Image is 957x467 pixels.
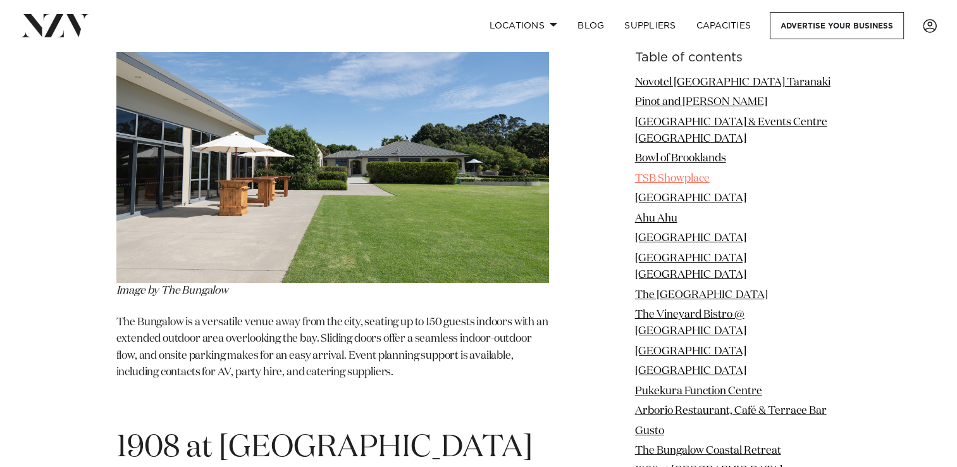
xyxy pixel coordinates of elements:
a: [GEOGRAPHIC_DATA] & Events Centre [GEOGRAPHIC_DATA] [635,117,827,144]
span: 1908 at [GEOGRAPHIC_DATA] [116,433,533,463]
h6: Table of contents [635,51,841,65]
a: SUPPLIERS [614,12,686,39]
a: Arborio Restaurant, Café & Terrace Bar [635,406,827,416]
span: Image by The Bungalow [116,285,228,296]
a: Pinot and [PERSON_NAME] [635,97,767,108]
a: [GEOGRAPHIC_DATA] [635,366,746,377]
a: [GEOGRAPHIC_DATA] [GEOGRAPHIC_DATA] [635,253,746,280]
img: nzv-logo.png [20,14,89,37]
a: Gusto [635,426,664,437]
a: Bowl of Brooklands [635,154,726,165]
a: The Vineyard Bistro @ [GEOGRAPHIC_DATA] [635,309,746,337]
a: [GEOGRAPHIC_DATA] [635,233,746,244]
a: Advertise your business [770,12,904,39]
a: The Bungalow Coastal Retreat [635,445,781,456]
a: TSB Showplace [635,173,710,184]
a: Ahu Ahu [635,213,677,224]
a: Pukekura Function Centre [635,386,762,397]
a: [GEOGRAPHIC_DATA] [635,194,746,204]
p: The Bungalow is a versatile venue away from the city, seating up to 150 guests indoors with an ex... [116,314,549,381]
a: Locations [479,12,567,39]
a: The [GEOGRAPHIC_DATA] [635,290,768,301]
a: Novotel [GEOGRAPHIC_DATA] Taranaki [635,77,830,88]
a: [GEOGRAPHIC_DATA] [635,346,746,357]
a: BLOG [567,12,614,39]
a: Capacities [686,12,762,39]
